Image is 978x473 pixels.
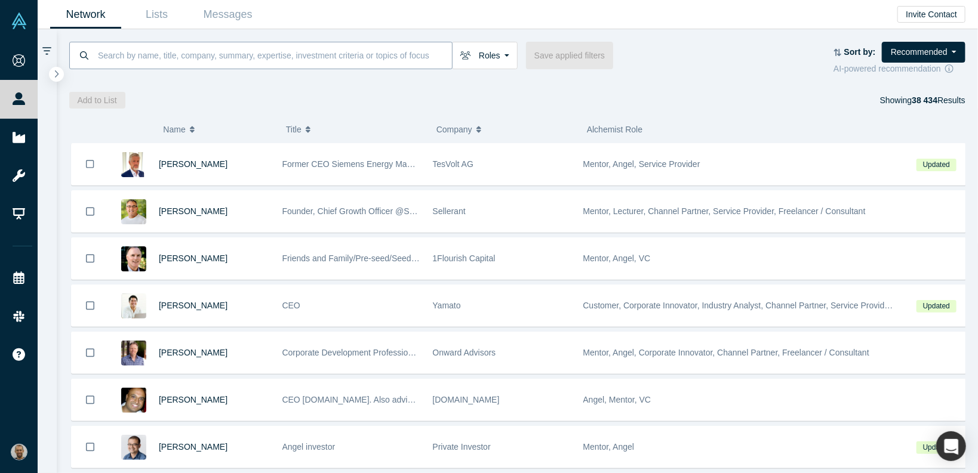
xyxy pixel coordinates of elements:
[286,117,302,142] span: Title
[433,253,496,263] span: 1Flourish Capital
[163,117,185,142] span: Name
[282,253,497,263] span: Friends and Family/Pre-seed/Seed Angel and VC Investor
[159,206,227,216] a: [PERSON_NAME]
[159,301,227,310] a: [PERSON_NAME]
[159,442,227,452] a: [PERSON_NAME]
[880,92,965,109] div: Showing
[159,395,227,404] a: [PERSON_NAME]
[163,117,273,142] button: Name
[912,95,965,105] span: Results
[583,395,651,404] span: Angel, Mentor, VC
[433,301,461,310] span: Yamato
[436,117,472,142] span: Company
[917,300,956,313] span: Updated
[433,395,500,404] span: [DOMAIN_NAME]
[834,63,965,75] div: AI-powered recommendation
[286,117,424,142] button: Title
[72,238,109,279] button: Bookmark
[121,152,146,177] img: Ralf Christian's Profile Image
[282,159,539,169] span: Former CEO Siemens Energy Management Division of SIEMENS AG
[121,293,146,319] img: Keiichi Matsumoto's Profile Image
[844,47,876,57] strong: Sort by:
[121,388,146,413] img: Ben Cherian's Profile Image
[97,41,452,69] input: Search by name, title, company, summary, expertise, investment criteria or topics of focus
[72,332,109,373] button: Bookmark
[72,191,109,232] button: Bookmark
[121,341,146,366] img: Josh Ewing's Profile Image
[121,435,146,460] img: Danny Chee's Profile Image
[452,42,518,69] button: Roles
[583,253,651,263] span: Mentor, Angel, VC
[72,379,109,421] button: Bookmark
[11,444,27,460] img: Yaroslav Parkhisenko's Account
[69,92,125,109] button: Add to List
[159,253,227,263] a: [PERSON_NAME]
[583,206,866,216] span: Mentor, Lecturer, Channel Partner, Service Provider, Freelancer / Consultant
[121,1,192,29] a: Lists
[917,159,956,171] span: Updated
[159,159,227,169] a: [PERSON_NAME]
[72,426,109,468] button: Bookmark
[282,395,658,404] span: CEO [DOMAIN_NAME]. Also advising and investing. Previously w/ Red Hat, Inktank, DreamHost, etc.
[436,117,574,142] button: Company
[433,159,473,169] span: TesVolt AG
[282,442,336,452] span: Angel investor
[11,13,27,29] img: Alchemist Vault Logo
[526,42,613,69] button: Save applied filters
[50,1,121,29] a: Network
[897,6,965,23] button: Invite Contact
[583,159,700,169] span: Mentor, Angel, Service Provider
[587,125,642,134] span: Alchemist Role
[72,285,109,326] button: Bookmark
[583,442,635,452] span: Mentor, Angel
[72,143,109,185] button: Bookmark
[192,1,263,29] a: Messages
[282,206,437,216] span: Founder, Chief Growth Officer @Sellerant
[282,348,598,357] span: Corporate Development Professional | ex-Visa, Autodesk, Synopsys, Bright Machines
[433,442,491,452] span: Private Investor
[159,348,227,357] a: [PERSON_NAME]
[121,246,146,271] img: David Lane's Profile Image
[882,42,965,63] button: Recommended
[433,206,466,216] span: Sellerant
[912,95,937,105] strong: 38 434
[433,348,496,357] span: Onward Advisors
[917,441,956,454] span: Updated
[583,348,869,357] span: Mentor, Angel, Corporate Innovator, Channel Partner, Freelancer / Consultant
[121,199,146,224] img: Kenan Rappuchi's Profile Image
[282,301,300,310] span: CEO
